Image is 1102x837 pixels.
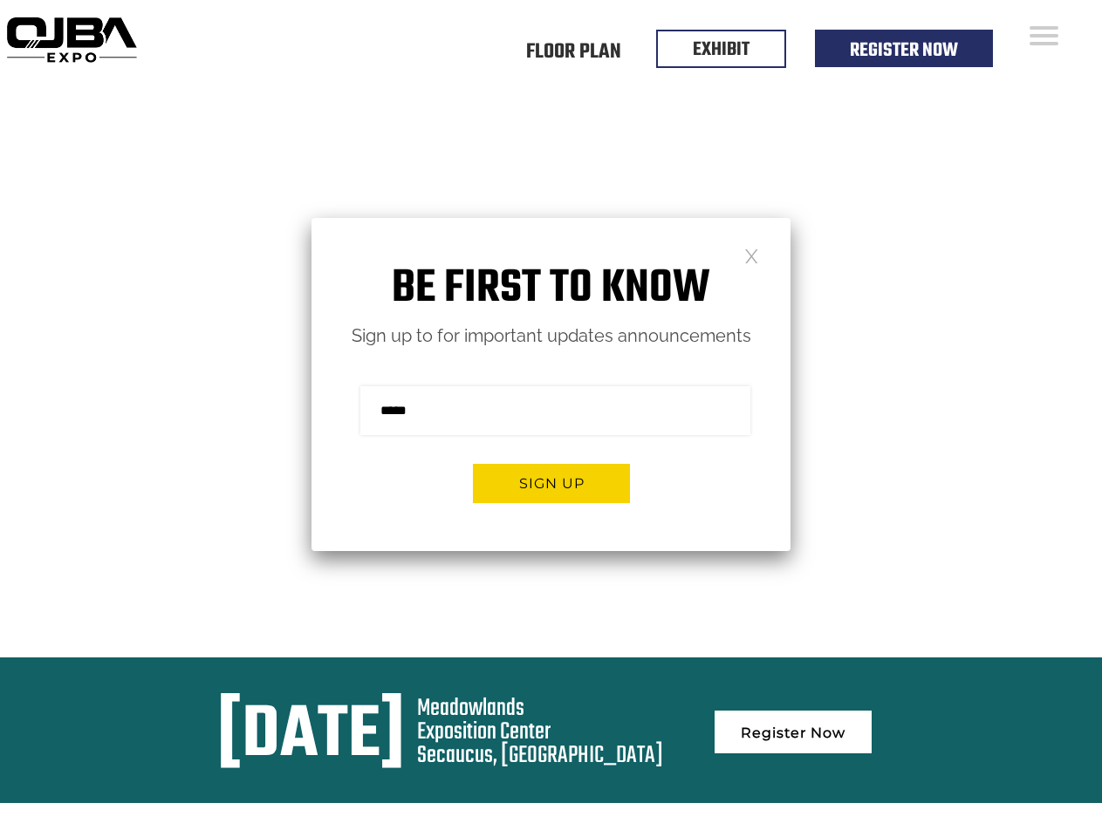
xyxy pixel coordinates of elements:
a: Register Now [715,711,872,753]
h1: Be first to know [311,262,791,316]
a: Close [744,248,759,262]
a: EXHIBIT [693,35,749,65]
div: Meadowlands Exposition Center Secaucus, [GEOGRAPHIC_DATA] [417,697,663,767]
button: Sign up [473,464,630,503]
p: Sign up to for important updates announcements [311,321,791,351]
a: Register Now [850,36,958,65]
div: [DATE] [217,697,405,777]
